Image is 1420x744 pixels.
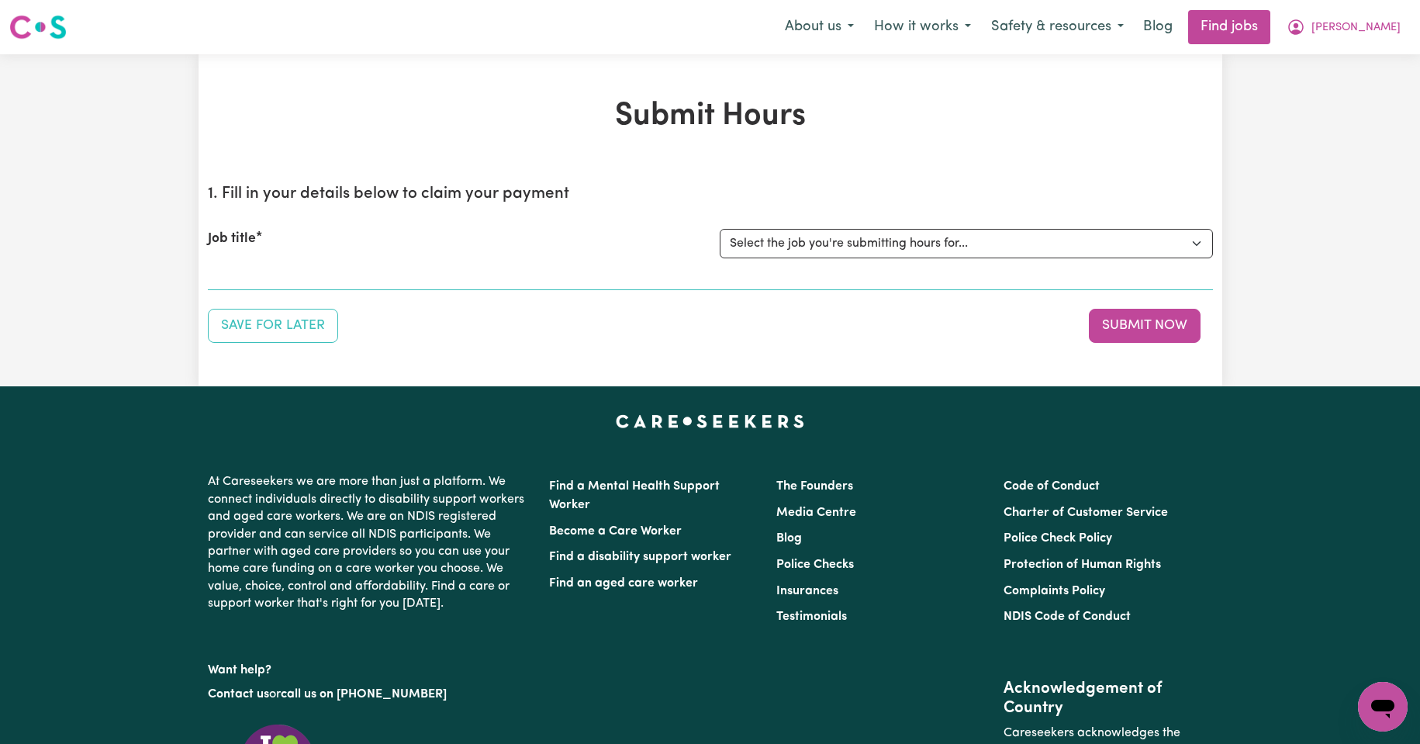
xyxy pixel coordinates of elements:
[1004,559,1161,571] a: Protection of Human Rights
[1311,19,1401,36] span: [PERSON_NAME]
[1004,532,1112,545] a: Police Check Policy
[208,688,269,701] a: Contact us
[208,98,1213,135] h1: Submit Hours
[1004,680,1212,718] h2: Acknowledgement of Country
[9,9,67,45] a: Careseekers logo
[1004,480,1100,493] a: Code of Conduct
[776,611,847,623] a: Testimonials
[776,480,853,493] a: The Founders
[864,11,981,43] button: How it works
[9,13,67,41] img: Careseekers logo
[208,656,530,679] p: Want help?
[776,507,856,519] a: Media Centre
[616,414,804,427] a: Careseekers home page
[208,680,530,709] p: or
[208,467,530,618] p: At Careseekers we are more than just a platform. We connect individuals directly to disability su...
[208,229,256,249] label: Job title
[1004,585,1105,597] a: Complaints Policy
[1089,309,1201,343] button: Submit your job report
[776,532,802,545] a: Blog
[981,11,1134,43] button: Safety & resources
[776,585,838,597] a: Insurances
[549,551,731,563] a: Find a disability support worker
[549,480,720,511] a: Find a Mental Health Support Worker
[1134,10,1182,44] a: Blog
[208,309,338,343] button: Save your job report
[549,525,682,538] a: Become a Care Worker
[281,688,447,701] a: call us on [PHONE_NUMBER]
[775,11,864,43] button: About us
[1358,682,1408,732] iframe: Button to launch messaging window, conversation in progress
[1004,507,1168,519] a: Charter of Customer Service
[1277,11,1411,43] button: My Account
[1188,10,1270,44] a: Find jobs
[208,185,1213,204] h2: 1. Fill in your details below to claim your payment
[549,577,698,590] a: Find an aged care worker
[776,559,854,571] a: Police Checks
[1004,611,1131,623] a: NDIS Code of Conduct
